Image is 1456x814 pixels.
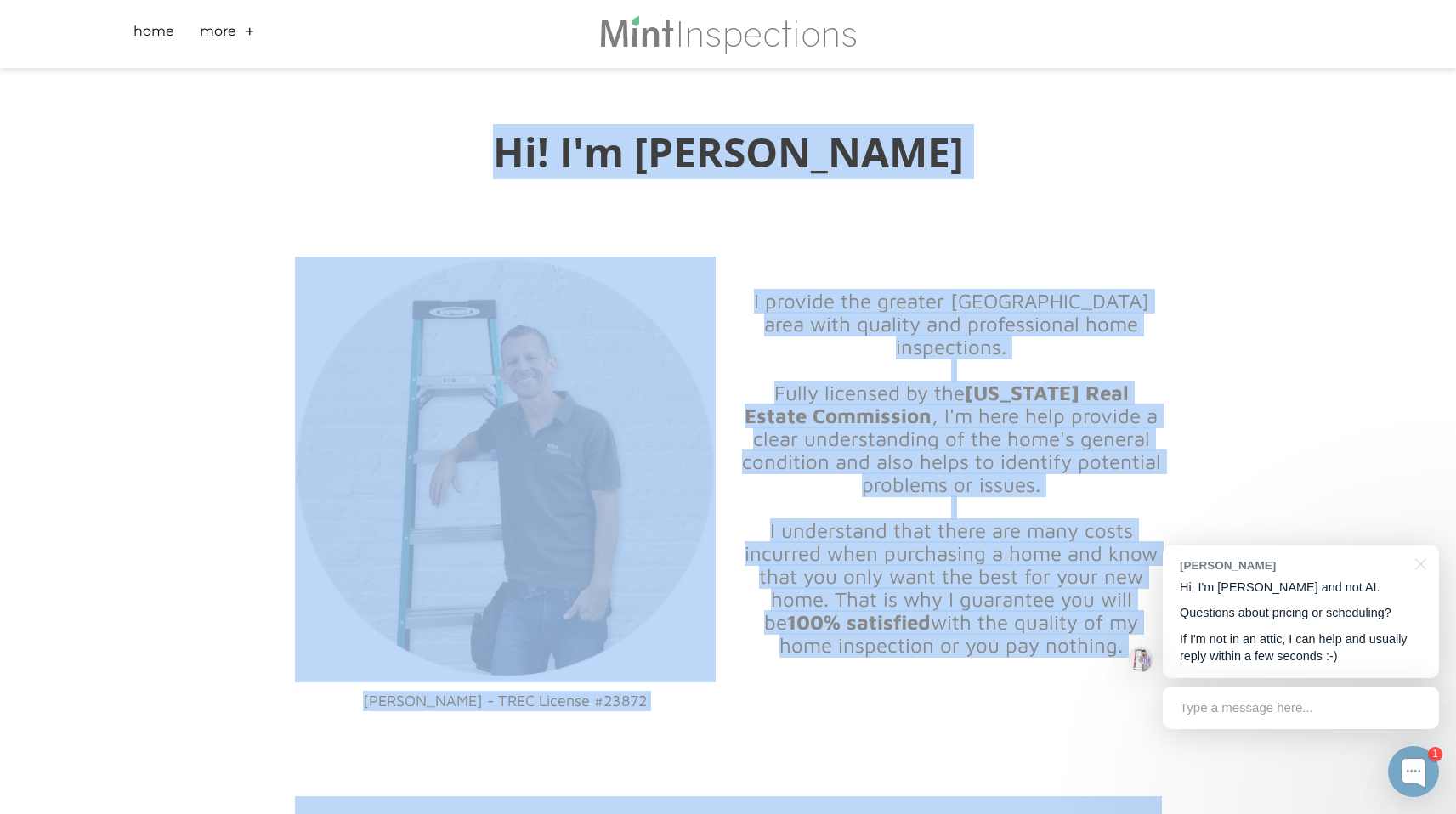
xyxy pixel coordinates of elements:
div: 1 [1428,747,1442,761]
img: Picture [295,257,716,677]
a: Home [133,21,174,48]
img: Mint Inspections [598,14,858,54]
a: More [200,21,236,48]
p: Hi, I'm [PERSON_NAME] and not AI. [1180,579,1422,596]
font: [PERSON_NAME] - TREC License #23872 [363,692,647,709]
strong: [US_STATE] Real Estate Commission [745,381,1129,427]
p: Questions about pricing or scheduling? [1180,604,1422,622]
strong: 100% satisfied [787,610,931,634]
font: I provide the greater [GEOGRAPHIC_DATA] area with quality and professional home inspections. ​Ful... [742,289,1161,657]
div: [PERSON_NAME] [1180,557,1405,574]
p: If I'm not in an attic, I can help and usually reply within a few seconds :-) [1180,630,1422,665]
img: Josh Molleur [1128,647,1153,672]
font: Hi! I'm [PERSON_NAME] [493,124,964,179]
a: + [245,21,255,48]
div: Type a message here... [1163,687,1439,729]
